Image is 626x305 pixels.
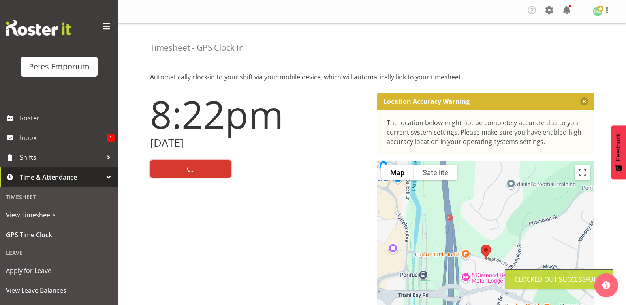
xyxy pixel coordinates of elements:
div: Leave [2,245,117,261]
h2: [DATE] [150,137,368,149]
p: Automatically clock-in to your shift via your mobile device, which will automatically link to you... [150,72,594,82]
span: Roster [20,112,115,124]
button: Show satellite imagery [414,165,457,180]
div: Petes Emporium [29,61,90,73]
a: View Timesheets [2,205,117,225]
h1: 8:22pm [150,93,368,135]
span: View Timesheets [6,209,113,221]
span: 1 [107,134,115,142]
a: View Leave Balances [2,281,117,300]
button: Feedback - Show survey [611,125,626,179]
span: Shifts [20,152,103,163]
span: Inbox [20,132,107,144]
span: Time & Attendance [20,171,103,183]
a: Apply for Leave [2,261,117,281]
span: GPS Time Clock [6,229,113,241]
div: Timesheet [2,189,117,205]
img: david-mcauley697.jpg [593,7,602,16]
span: View Leave Balances [6,284,113,296]
button: Close message [580,97,588,105]
img: Rosterit website logo [6,20,71,36]
a: GPS Time Clock [2,225,117,245]
span: Apply for Leave [6,265,113,277]
span: Feedback [615,133,622,161]
button: Toggle fullscreen view [575,165,590,180]
div: The location below might not be completely accurate due to your current system settings. Please m... [387,118,585,146]
img: help-xxl-2.png [602,281,610,289]
p: Location Accuracy Warning [383,97,470,105]
h4: Timesheet - GPS Clock In [150,43,244,52]
div: Clocked out Successfully [515,275,603,284]
button: Show street map [381,165,414,180]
